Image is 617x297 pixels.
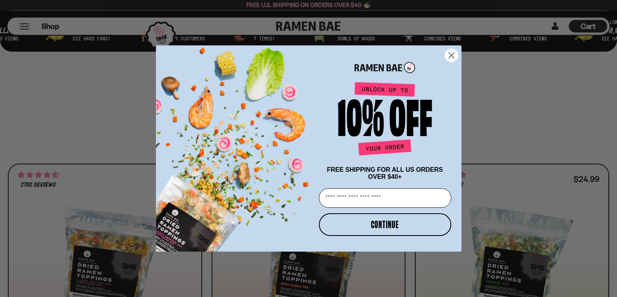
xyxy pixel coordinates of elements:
[319,213,451,236] button: CONTINUE
[156,39,316,252] img: ce7035ce-2e49-461c-ae4b-8ade7372f32c.png
[336,82,434,158] img: Unlock up to 10% off
[327,166,443,180] span: FREE SHIPPING FOR ALL US ORDERS OVER $40+
[445,49,458,62] button: Close dialog
[355,61,415,74] img: Ramen Bae Logo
